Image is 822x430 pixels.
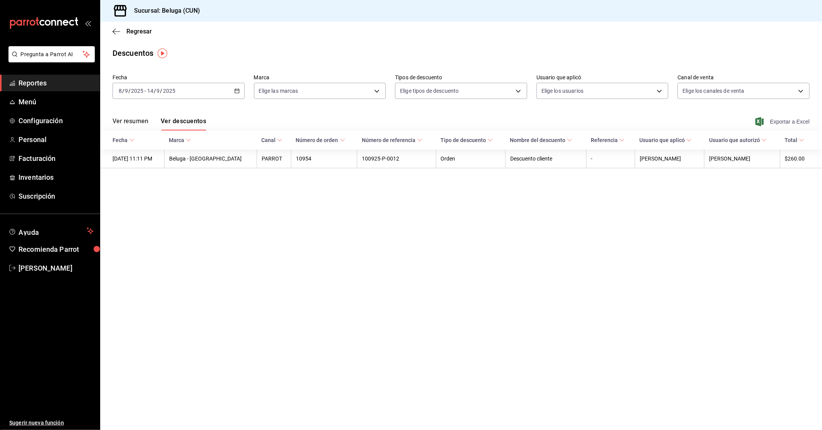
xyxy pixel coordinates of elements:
[436,149,505,168] th: Orden
[18,115,94,126] span: Configuración
[5,56,95,64] a: Pregunta a Parrot AI
[113,137,134,143] span: Fecha
[113,75,245,80] label: Fecha
[124,88,128,94] input: --
[169,137,191,143] span: Marca
[296,137,345,143] span: Número de orden
[682,87,744,95] span: Elige los canales de venta
[131,88,144,94] input: ----
[18,153,94,164] span: Facturación
[510,137,572,143] span: Nombre del descuento
[8,46,95,62] button: Pregunta a Parrot AI
[677,75,810,80] label: Canal de venta
[395,75,527,80] label: Tipos de descuento
[785,137,804,143] span: Total
[536,75,669,80] label: Usuario que aplicó
[118,88,122,94] input: --
[9,419,94,427] span: Sugerir nueva función
[18,134,94,145] span: Personal
[780,149,822,168] th: $260.00
[113,117,206,131] div: navigation tabs
[100,149,164,168] th: [DATE] 11:11 PM
[85,20,91,26] button: open_drawer_menu
[128,6,200,15] h3: Sucursal: Beluga (CUN)
[158,49,167,58] img: Tooltip marker
[156,88,160,94] input: --
[586,149,635,168] th: -
[541,87,583,95] span: Elige los usuarios
[400,87,459,95] span: Elige tipos de descuento
[18,244,94,254] span: Recomienda Parrot
[163,88,176,94] input: ----
[259,87,298,95] span: Elige las marcas
[164,149,257,168] th: Beluga - [GEOGRAPHIC_DATA]
[291,149,357,168] th: 10954
[505,149,586,168] th: Descuento cliente
[113,117,148,131] button: Ver resumen
[709,137,767,143] span: Usuario que autorizó
[147,88,154,94] input: --
[18,191,94,201] span: Suscripción
[635,149,704,168] th: [PERSON_NAME]
[18,78,94,88] span: Reportes
[113,28,152,35] button: Regresar
[639,137,692,143] span: Usuario que aplicó
[154,88,156,94] span: /
[21,50,83,59] span: Pregunta a Parrot AI
[254,75,386,80] label: Marca
[122,88,124,94] span: /
[704,149,780,168] th: [PERSON_NAME]
[362,137,422,143] span: Número de referencia
[591,137,625,143] span: Referencia
[160,88,163,94] span: /
[18,226,84,236] span: Ayuda
[128,88,131,94] span: /
[161,117,206,131] button: Ver descuentos
[113,47,153,59] div: Descuentos
[257,149,291,168] th: PARROT
[261,137,282,143] span: Canal
[18,172,94,182] span: Inventarios
[126,28,152,35] span: Regresar
[357,149,436,168] th: 100925-P-0012
[18,263,94,273] span: [PERSON_NAME]
[440,137,493,143] span: Tipo de descuento
[145,88,146,94] span: -
[757,117,810,126] button: Exportar a Excel
[18,97,94,107] span: Menú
